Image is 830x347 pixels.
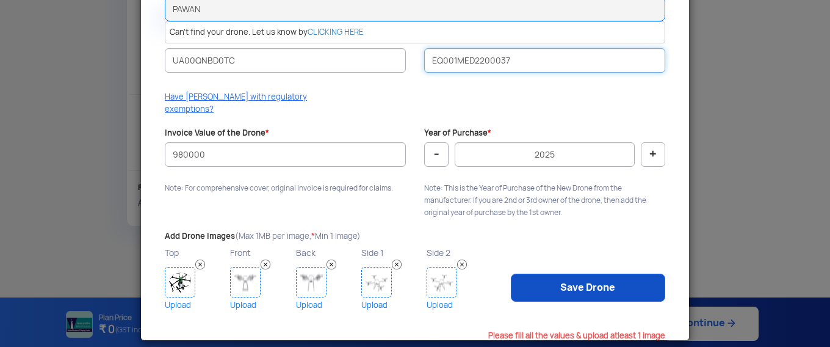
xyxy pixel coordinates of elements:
label: Year of Purchase [424,128,491,139]
img: Drone Image [230,267,261,298]
img: Drone Image [296,267,327,298]
a: Upload [230,298,292,313]
a: Upload [296,298,358,313]
p: Top [165,245,227,261]
a: Upload [427,298,489,313]
label: Invoice Value of the Drone [165,128,269,139]
p: Note: For comprehensive cover, original invoice is required for claims. [165,182,406,194]
img: Remove Image [392,260,402,269]
p: Note: This is the Year of Purchase of the New Drone from the manufacturer. If you are 2nd or 3rd ... [424,182,665,219]
li: Can't find your drone. Let us know by [165,22,665,43]
button: - [424,142,449,167]
a: Upload [361,298,424,313]
img: Drone Image [427,267,457,298]
p: Side 2 [427,245,489,261]
a: Save Drone [511,274,665,302]
img: Remove Image [327,260,336,269]
img: Drone Image [361,267,392,298]
img: Remove Image [261,260,270,269]
a: CLICKING HERE [308,27,363,37]
img: Remove Image [195,260,205,269]
label: Add Drone Images [165,231,361,243]
p: Front [230,245,292,261]
a: Upload [165,298,227,313]
p: Side 1 [361,245,424,261]
img: Drone Image [165,267,195,298]
p: Please fill all the values & upload atleast 1 image [165,331,665,340]
p: Back [296,245,358,261]
p: Have [PERSON_NAME] with regulatory exemptions? [165,91,319,115]
span: (Max 1MB per image, Min 1 Image) [235,231,361,241]
img: Remove Image [457,260,467,269]
button: + [641,142,665,167]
